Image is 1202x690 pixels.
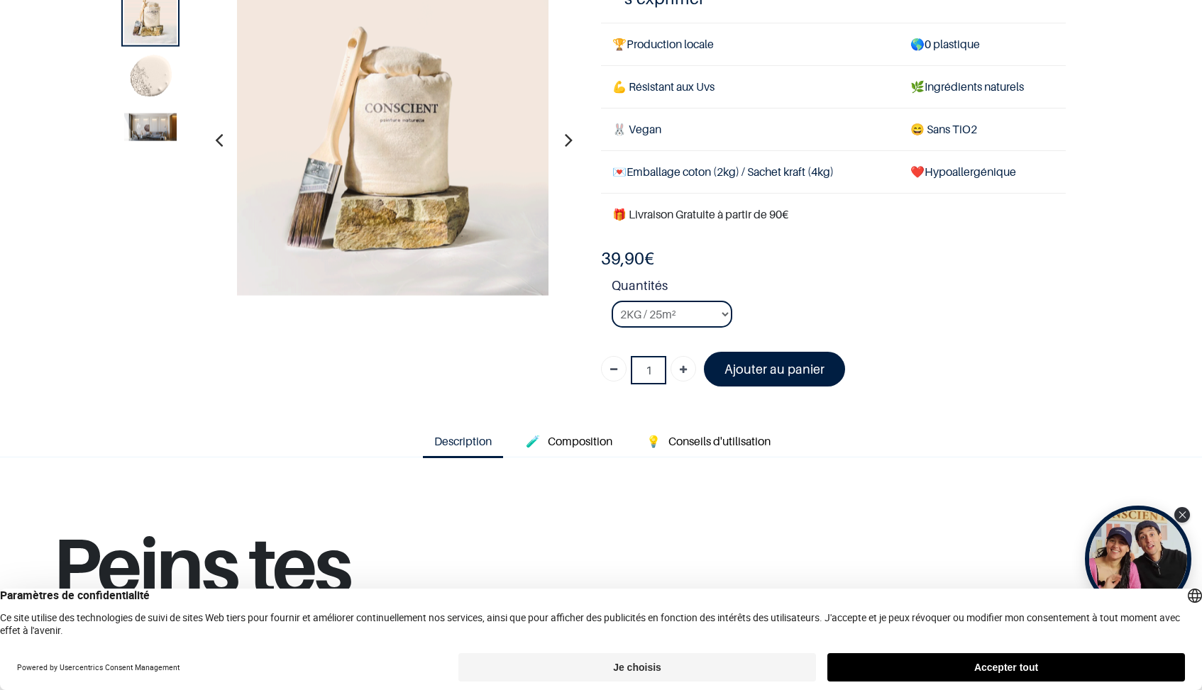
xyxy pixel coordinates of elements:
[899,151,1066,194] td: ❤️Hypoallergénique
[612,207,788,221] font: 🎁 Livraison Gratuite à partir de 90€
[668,434,771,448] span: Conseils d'utilisation
[899,65,1066,108] td: Ingrédients naturels
[724,362,825,377] font: Ajouter au panier
[548,434,612,448] span: Composition
[434,434,492,448] span: Description
[612,37,627,51] span: 🏆
[124,113,177,140] img: Product image
[601,248,654,269] b: €
[612,122,661,136] span: 🐰 Vegan
[646,434,661,448] span: 💡
[601,23,899,65] td: Production locale
[910,79,925,94] span: 🌿
[526,434,540,448] span: 🧪
[601,248,644,269] span: 39,90
[1085,506,1191,612] div: Tolstoy bubble widget
[124,52,177,104] img: Product image
[601,151,899,194] td: Emballage coton (2kg) / Sachet kraft (4kg)
[612,165,627,179] span: 💌
[612,276,1066,301] strong: Quantités
[704,352,845,386] a: Ajouter au panier
[1085,506,1191,612] div: Open Tolstoy widget
[910,122,933,136] span: 😄 S
[1174,507,1190,523] div: Close Tolstoy widget
[899,108,1066,150] td: ans TiO2
[601,356,627,382] a: Supprimer
[899,23,1066,65] td: 0 plastique
[612,79,715,94] span: 💪 Résistant aux Uvs
[1085,506,1191,612] div: Open Tolstoy
[910,37,925,51] span: 🌎
[671,356,696,382] a: Ajouter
